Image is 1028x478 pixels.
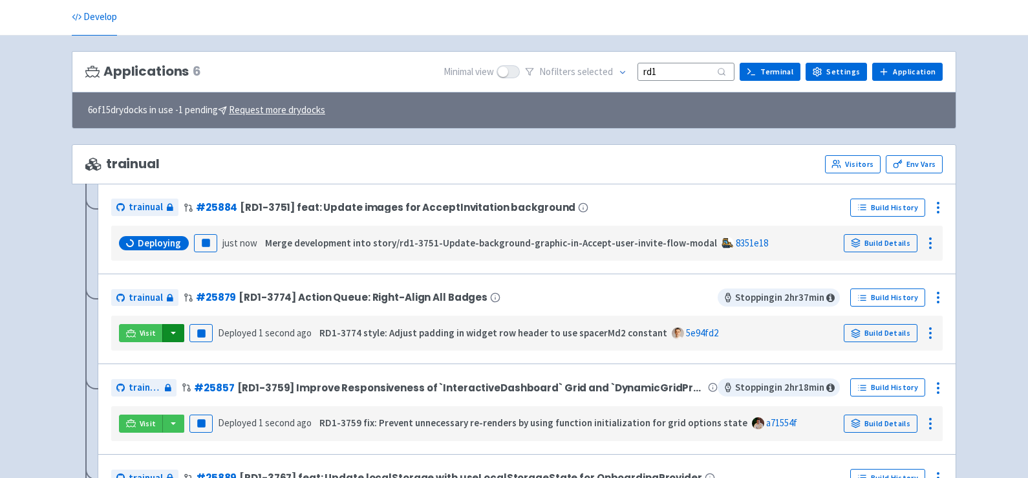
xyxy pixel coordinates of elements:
[259,417,312,429] time: 1 second ago
[850,199,925,217] a: Build History
[194,234,217,252] button: Pause
[111,199,178,216] a: trainual
[444,65,494,80] span: Minimal view
[111,289,178,307] a: trainual
[229,103,325,116] u: Request more drydocks
[850,378,925,397] a: Build History
[686,327,718,339] a: 5e94fd2
[844,234,917,252] a: Build Details
[138,237,181,250] span: Deploying
[806,63,867,81] a: Settings
[85,64,201,79] h3: Applications
[237,382,705,393] span: [RD1-3759] Improve Responsiveness of `InteractiveDashboard` Grid and `DynamicGridProvider`.
[140,418,156,429] span: Visit
[119,324,163,342] a: Visit
[319,417,747,429] strong: RD1-3759 fix: Prevent unnecessary re-renders by using function initialization for grid options state
[637,63,734,80] input: Search...
[218,417,312,429] span: Deployed
[218,327,312,339] span: Deployed
[577,65,613,78] span: selected
[844,415,917,433] a: Build Details
[119,415,163,433] a: Visit
[240,202,575,213] span: [RD1-3751] feat: Update images for AcceptInvitation background
[88,103,325,118] span: 6 of 15 drydocks in use - 1 pending
[886,155,943,173] a: Env Vars
[129,200,163,215] span: trainual
[265,237,717,249] strong: Merge development into story/rd1-3751-Update-background-graphic-in-Accept-user-invite-flow-modal
[222,237,257,249] time: just now
[825,155,881,173] a: Visitors
[129,290,163,305] span: trainual
[189,324,213,342] button: Pause
[872,63,943,81] a: Application
[740,63,800,81] a: Terminal
[766,417,797,429] a: a71554f
[85,157,160,171] span: trainual
[189,415,213,433] button: Pause
[736,237,768,249] a: 8351e18
[111,379,177,397] a: trainual
[196,201,237,214] a: #25884
[539,65,613,80] span: No filter s
[140,328,156,338] span: Visit
[850,288,925,307] a: Build History
[718,288,840,307] span: Stopping in 2 hr 37 min
[844,324,917,342] a: Build Details
[259,327,312,339] time: 1 second ago
[193,64,201,79] span: 6
[196,290,236,304] a: #25879
[718,378,840,397] span: Stopping in 2 hr 18 min
[319,327,667,339] strong: RD1-3774 style: Adjust padding in widget row header to use spacerMd2 constant
[239,292,487,303] span: [RD1-3774] Action Queue: Right-Align All Badges
[129,380,161,395] span: trainual
[194,381,234,395] a: #25857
